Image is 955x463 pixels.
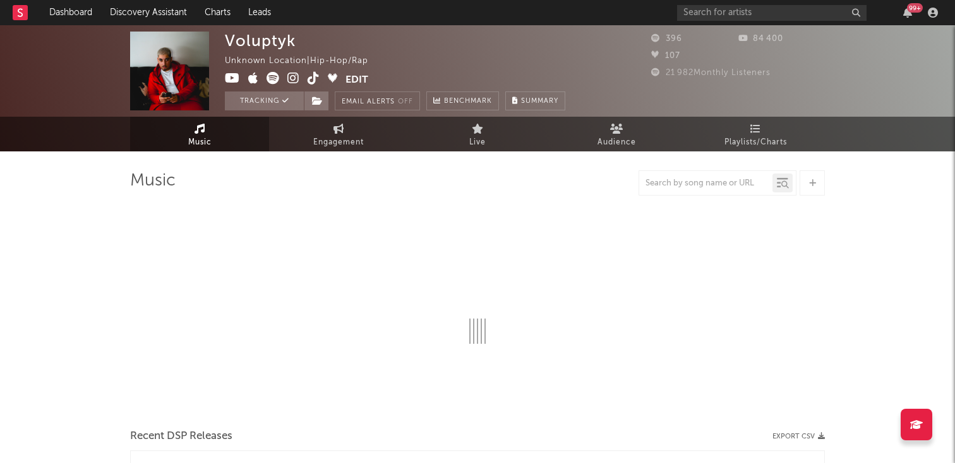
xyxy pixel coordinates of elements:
[651,69,771,77] span: 21 982 Monthly Listeners
[444,94,492,109] span: Benchmark
[651,52,680,60] span: 107
[225,54,383,69] div: Unknown Location | Hip-Hop/Rap
[225,91,304,110] button: Tracking
[547,117,686,151] a: Audience
[188,135,212,150] span: Music
[313,135,364,150] span: Engagement
[772,433,825,440] button: Export CSV
[335,91,420,110] button: Email AlertsOff
[598,135,636,150] span: Audience
[398,98,413,105] em: Off
[677,5,867,21] input: Search for artists
[426,91,499,110] a: Benchmark
[130,429,232,444] span: Recent DSP Releases
[686,117,825,151] a: Playlists/Charts
[469,135,486,150] span: Live
[269,117,408,151] a: Engagement
[521,98,558,105] span: Summary
[724,135,787,150] span: Playlists/Charts
[345,72,368,88] button: Edit
[130,117,269,151] a: Music
[907,3,923,13] div: 99 +
[408,117,547,151] a: Live
[651,35,682,43] span: 396
[505,91,565,110] button: Summary
[639,179,772,189] input: Search by song name or URL
[903,8,912,18] button: 99+
[225,32,296,50] div: Voluptyk
[738,35,783,43] span: 84 400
